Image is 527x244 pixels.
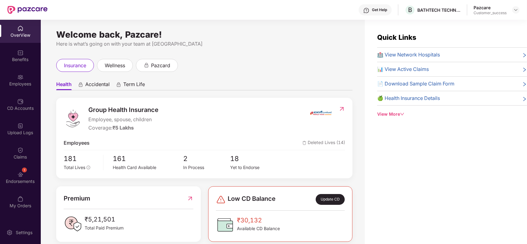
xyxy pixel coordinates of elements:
span: Health [56,81,72,90]
span: Quick Links [377,33,416,41]
span: Employee, spouse, children [88,116,158,123]
span: 🍏 Health Insurance Details [377,94,440,102]
div: animation [116,82,121,87]
span: insurance [64,62,86,69]
span: pazcard [151,62,170,69]
span: 2 [183,153,230,164]
img: svg+xml;base64,PHN2ZyBpZD0iRW5kb3JzZW1lbnRzIiB4bWxucz0iaHR0cDovL3d3dy53My5vcmcvMjAwMC9zdmciIHdpZH... [17,172,23,178]
div: Update CD [316,194,345,205]
img: RedirectIcon [187,194,193,203]
span: wellness [105,62,125,69]
div: In Process [183,164,230,171]
span: right [522,96,527,102]
span: right [522,67,527,73]
span: 📄 Download Sample Claim Form [377,80,454,88]
span: ₹5 Lakhs [112,125,134,131]
img: svg+xml;base64,PHN2ZyBpZD0iQ0RfQWNjb3VudHMiIGRhdGEtbmFtZT0iQ0QgQWNjb3VudHMiIHhtbG5zPSJodHRwOi8vd3... [17,98,23,105]
img: svg+xml;base64,PHN2ZyBpZD0iTXlfT3JkZXJzIiBkYXRhLW5hbWU9Ik15IE9yZGVycyIgeG1sbnM9Imh0dHA6Ly93d3cudz... [17,196,23,202]
div: Get Help [372,7,387,12]
span: Accidental [85,81,110,90]
span: B [408,6,412,14]
span: Low CD Balance [228,194,276,205]
div: View More [377,111,527,118]
img: svg+xml;base64,PHN2ZyBpZD0iSGVscC0zMngzMiIgeG1sbnM9Imh0dHA6Ly93d3cudzMub3JnLzIwMDAvc3ZnIiB3aWR0aD... [363,7,369,14]
img: svg+xml;base64,PHN2ZyBpZD0iQ2xhaW0iIHhtbG5zPSJodHRwOi8vd3d3LnczLm9yZy8yMDAwL3N2ZyIgd2lkdGg9IjIwIi... [17,147,23,153]
img: svg+xml;base64,PHN2ZyBpZD0iU2V0dGluZy0yMHgyMCIgeG1sbnM9Imh0dHA6Ly93d3cudzMub3JnLzIwMDAvc3ZnIiB3aW... [6,230,13,236]
img: CDBalanceIcon [216,216,234,234]
span: Employees [64,139,90,147]
span: ₹5,21,501 [85,215,124,224]
div: Customer_success [474,10,507,15]
div: Yet to Endorse [230,164,277,171]
img: RedirectIcon [339,106,345,112]
img: svg+xml;base64,PHN2ZyBpZD0iQmVuZWZpdHMiIHhtbG5zPSJodHRwOi8vd3d3LnczLm9yZy8yMDAwL3N2ZyIgd2lkdGg9Ij... [17,50,23,56]
span: ₹30,132 [237,216,280,225]
span: 181 [64,153,99,164]
span: Group Health Insurance [88,105,158,115]
img: svg+xml;base64,PHN2ZyBpZD0iRGFuZ2VyLTMyeDMyIiB4bWxucz0iaHR0cDovL3d3dy53My5vcmcvMjAwMC9zdmciIHdpZH... [216,195,226,205]
div: Settings [14,230,34,236]
span: 📊 View Active Claims [377,65,429,73]
span: right [522,52,527,59]
span: down [400,112,404,116]
div: Health Card Available [113,164,183,171]
div: Welcome back, Pazcare! [56,32,352,37]
img: deleteIcon [302,141,306,145]
span: Term Life [123,81,145,90]
span: info-circle [86,166,90,169]
img: New Pazcare Logo [7,6,48,14]
span: Total Lives [64,165,85,170]
span: 18 [230,153,277,164]
img: svg+xml;base64,PHN2ZyBpZD0iRW1wbG95ZWVzIiB4bWxucz0iaHR0cDovL3d3dy53My5vcmcvMjAwMC9zdmciIHdpZHRoPS... [17,74,23,80]
img: svg+xml;base64,PHN2ZyBpZD0iSG9tZSIgeG1sbnM9Imh0dHA6Ly93d3cudzMub3JnLzIwMDAvc3ZnIiB3aWR0aD0iMjAiIG... [17,25,23,31]
img: svg+xml;base64,PHN2ZyBpZD0iVXBsb2FkX0xvZ3MiIGRhdGEtbmFtZT0iVXBsb2FkIExvZ3MiIHhtbG5zPSJodHRwOi8vd3... [17,123,23,129]
span: right [522,81,527,88]
img: svg+xml;base64,PHN2ZyBpZD0iRHJvcGRvd24tMzJ4MzIiIHhtbG5zPSJodHRwOi8vd3d3LnczLm9yZy8yMDAwL3N2ZyIgd2... [513,7,518,12]
span: 161 [113,153,183,164]
img: PaidPremiumIcon [64,215,82,233]
span: Total Paid Premium [85,225,124,231]
div: Here is what’s going on with your team at [GEOGRAPHIC_DATA] [56,40,352,48]
div: animation [144,62,149,68]
div: 1 [22,167,27,172]
div: Pazcare [474,5,507,10]
div: BATHTECH TECHNOLOGIES PRIVATE LIMITED [417,7,461,13]
span: Available CD Balance [237,225,280,232]
div: animation [78,82,83,87]
div: Coverage: [88,124,158,132]
span: 🏥 View Network Hospitals [377,51,440,59]
img: insurerIcon [309,105,332,121]
img: logo [64,109,82,128]
span: Premium [64,194,90,203]
span: Deleted Lives (14) [302,139,345,147]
